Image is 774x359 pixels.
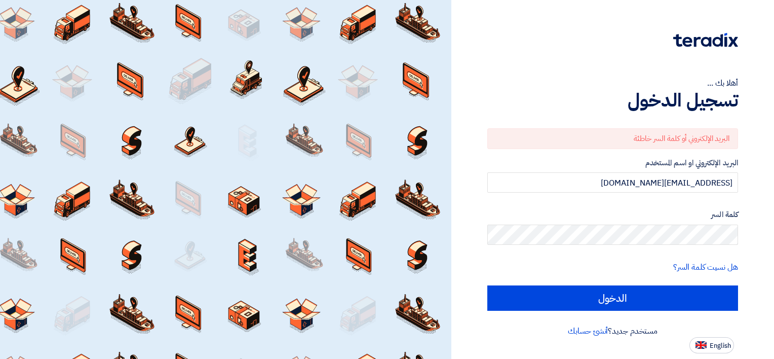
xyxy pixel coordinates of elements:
div: مستخدم جديد؟ [487,325,738,337]
a: هل نسيت كلمة السر؟ [673,261,738,273]
a: أنشئ حسابك [568,325,608,337]
img: Teradix logo [673,33,738,47]
button: English [689,337,734,353]
h1: تسجيل الدخول [487,89,738,112]
img: en-US.png [695,341,707,349]
label: البريد الإلكتروني او اسم المستخدم [487,157,738,169]
div: البريد الإلكتروني أو كلمة السر خاطئة [487,128,738,149]
input: الدخول [487,285,738,311]
label: كلمة السر [487,209,738,221]
span: English [710,342,731,349]
div: أهلا بك ... [487,77,738,89]
input: أدخل بريد العمل الإلكتروني او اسم المستخدم الخاص بك ... [487,172,738,193]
